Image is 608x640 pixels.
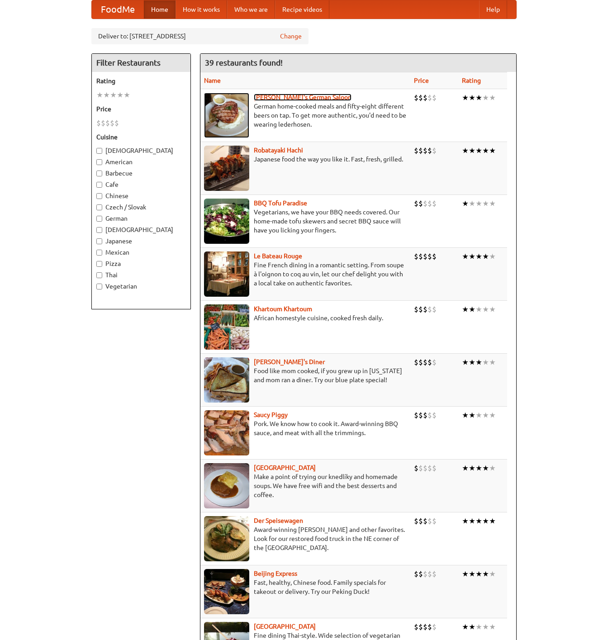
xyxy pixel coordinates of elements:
li: ★ [482,357,489,367]
li: $ [432,516,437,526]
li: $ [427,304,432,314]
a: [PERSON_NAME]'s German Saloon [254,94,351,101]
li: $ [418,357,423,367]
li: $ [110,118,114,128]
img: speisewagen.jpg [204,516,249,561]
li: ★ [462,463,469,473]
li: $ [418,304,423,314]
img: khartoum.jpg [204,304,249,350]
li: ★ [462,93,469,103]
li: $ [432,569,437,579]
input: Thai [96,272,102,278]
li: ★ [469,146,475,156]
li: ★ [462,146,469,156]
li: ★ [475,251,482,261]
li: $ [427,199,432,209]
li: $ [432,199,437,209]
li: $ [427,146,432,156]
li: $ [418,622,423,632]
li: $ [414,146,418,156]
li: $ [418,569,423,579]
li: $ [414,251,418,261]
a: Beijing Express [254,570,297,577]
li: ★ [475,516,482,526]
li: ★ [489,569,496,579]
li: ★ [482,516,489,526]
li: $ [423,410,427,420]
li: ★ [469,199,475,209]
li: ★ [469,516,475,526]
li: $ [432,622,437,632]
a: [GEOGRAPHIC_DATA] [254,464,316,471]
a: Saucy Piggy [254,411,288,418]
li: $ [427,357,432,367]
label: Barbecue [96,169,186,178]
li: ★ [482,569,489,579]
img: esthers.jpg [204,93,249,138]
li: ★ [475,146,482,156]
li: ★ [475,463,482,473]
li: $ [432,410,437,420]
p: Fast, healthy, Chinese food. Family specials for takeout or delivery. Try our Peking Duck! [204,578,407,596]
li: ★ [110,90,117,100]
label: Vegetarian [96,282,186,291]
li: ★ [469,622,475,632]
label: Mexican [96,248,186,257]
li: ★ [469,463,475,473]
li: ★ [489,463,496,473]
input: Barbecue [96,171,102,176]
li: $ [432,357,437,367]
p: German home-cooked meals and fifty-eight different beers on tap. To get more authentic, you'd nee... [204,102,407,129]
li: $ [414,622,418,632]
label: [DEMOGRAPHIC_DATA] [96,146,186,155]
label: Japanese [96,237,186,246]
li: ★ [475,569,482,579]
li: $ [423,622,427,632]
img: czechpoint.jpg [204,463,249,508]
li: ★ [462,357,469,367]
li: $ [414,357,418,367]
li: ★ [462,622,469,632]
a: Der Speisewagen [254,517,303,524]
li: ★ [482,146,489,156]
li: $ [114,118,119,128]
li: $ [414,569,418,579]
li: ★ [489,199,496,209]
li: ★ [489,357,496,367]
img: beijing.jpg [204,569,249,614]
li: $ [414,516,418,526]
p: Award-winning [PERSON_NAME] and other favorites. Look for our restored food truck in the NE corne... [204,525,407,552]
input: Japanese [96,238,102,244]
li: $ [423,199,427,209]
li: $ [427,622,432,632]
li: ★ [475,304,482,314]
a: [GEOGRAPHIC_DATA] [254,623,316,630]
li: $ [423,304,427,314]
a: BBQ Tofu Paradise [254,199,307,207]
h5: Cuisine [96,133,186,142]
li: $ [432,93,437,103]
a: Khartoum Khartoum [254,305,312,313]
li: ★ [469,410,475,420]
li: $ [432,304,437,314]
li: $ [418,516,423,526]
a: Who we are [227,0,275,19]
li: $ [414,304,418,314]
li: $ [427,93,432,103]
label: German [96,214,186,223]
li: ★ [462,199,469,209]
li: ★ [475,410,482,420]
li: $ [432,251,437,261]
img: bateaurouge.jpg [204,251,249,297]
li: $ [427,569,432,579]
input: Mexican [96,250,102,256]
li: $ [423,357,427,367]
p: Vegetarians, we have your BBQ needs covered. Our home-made tofu skewers and secret BBQ sauce will... [204,208,407,235]
label: Cafe [96,180,186,189]
li: $ [414,93,418,103]
li: ★ [482,622,489,632]
input: Pizza [96,261,102,267]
